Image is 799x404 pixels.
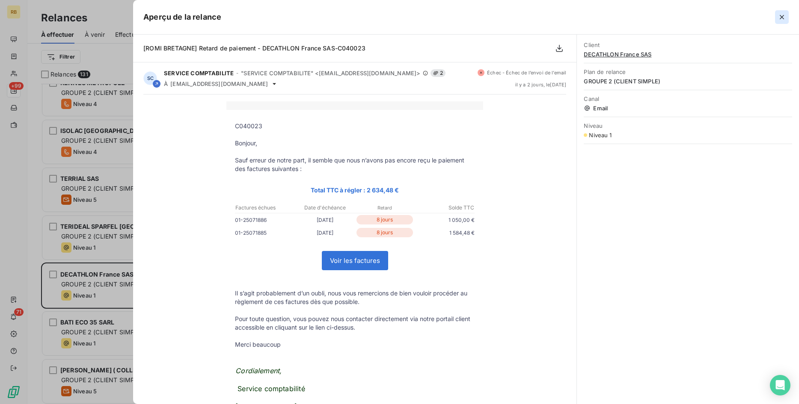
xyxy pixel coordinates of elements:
[584,122,792,129] span: Niveau
[164,70,234,77] span: SERVICE COMPTABILITE
[356,228,413,237] p: 8 jours
[415,204,474,212] p: Solde TTC
[235,289,475,306] p: Il s’agit probablement d’un oubli, nous vous remercions de bien vouloir procéder au règlement de ...
[236,71,238,76] span: -
[238,384,305,393] span: Service comptabilité
[170,80,268,87] span: [EMAIL_ADDRESS][DOMAIN_NAME]
[415,228,475,237] p: 1 584,48 €
[235,215,295,224] p: 01-25071886
[431,69,446,77] span: 2
[241,70,420,77] span: "SERVICE COMPTABILITE" <[EMAIL_ADDRESS][DOMAIN_NAME]>
[235,204,294,212] p: Factures échues
[584,68,792,75] span: Plan de relance
[356,215,413,224] p: 8 jours
[584,41,792,48] span: Client
[487,70,566,75] span: Échec - Échec de l’envoi de l’email
[584,105,792,112] span: Email
[295,215,355,224] p: [DATE]
[584,95,792,102] span: Canal
[584,78,792,85] span: GROUPE 2 (CLIENT SIMPLE)
[235,156,475,173] p: Sauf erreur de notre part, il semble que nous n’avons pas encore reçu le paiement des factures su...
[235,315,475,332] p: Pour toute question, vous pouvez nous contacter directement via notre portail client accessible e...
[770,375,790,395] div: Open Intercom Messenger
[235,185,475,195] p: Total TTC à régler : 2 634,48 €
[322,251,388,270] a: Voir les factures
[235,366,282,375] span: Cordialement,
[295,228,355,237] p: [DATE]
[235,340,475,349] p: Merci beaucoup
[143,11,221,23] h5: Aperçu de la relance
[235,139,475,147] p: Bonjour,
[143,44,365,52] span: [ROMI BRETAGNE] Retard de paiement - DECATHLON France SAS-C040023
[143,71,157,85] div: SC
[235,228,295,237] p: 01-25071885
[295,204,354,212] p: Date d'échéance
[584,51,792,58] span: DECATHLON France SAS
[355,204,414,212] p: Retard
[164,80,168,87] span: À
[515,82,567,87] span: il y a 2 jours , le [DATE]
[415,215,475,224] p: 1 050,00 €
[235,122,475,130] p: C040023
[589,132,612,139] span: Niveau 1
